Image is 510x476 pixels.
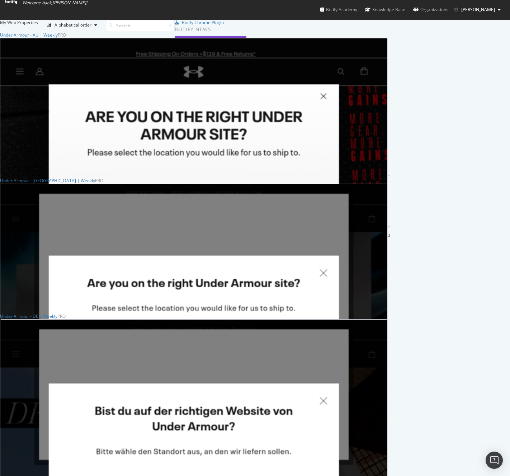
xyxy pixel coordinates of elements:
div: Alphabetical order [55,23,91,27]
div: Pro [57,313,66,319]
div: Botify news [175,25,390,33]
span: Joel Herbert [461,6,495,13]
div: Pro [58,32,66,38]
button: [PERSON_NAME] [448,4,506,15]
div: Organizations [413,6,448,13]
div: Knowledge Base [365,6,405,13]
a: Botify Chrome Plugin [175,19,224,25]
div: Botify Chrome Plugin [182,19,224,25]
img: underarmour.com.au [0,38,387,348]
div: Botify Academy [320,6,357,13]
div: Open Intercom Messenger [486,452,503,469]
button: Alphabetical order [44,19,100,31]
input: Search [106,19,175,32]
div: Pro [95,178,103,184]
